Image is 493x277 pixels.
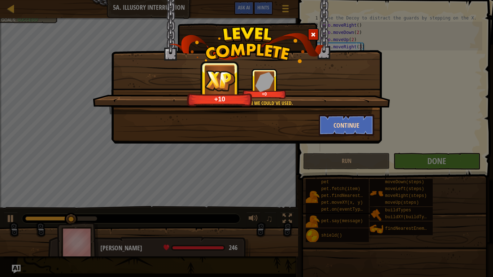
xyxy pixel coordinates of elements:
[204,69,236,92] img: reward_icon_xp.png
[319,114,375,136] button: Continue
[244,91,285,97] div: +0
[189,95,250,103] div: +10
[127,100,355,107] div: Exactly the kind of diversion we could've used.
[255,72,274,92] img: reward_icon_gems.png
[169,27,324,63] img: level_complete.png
